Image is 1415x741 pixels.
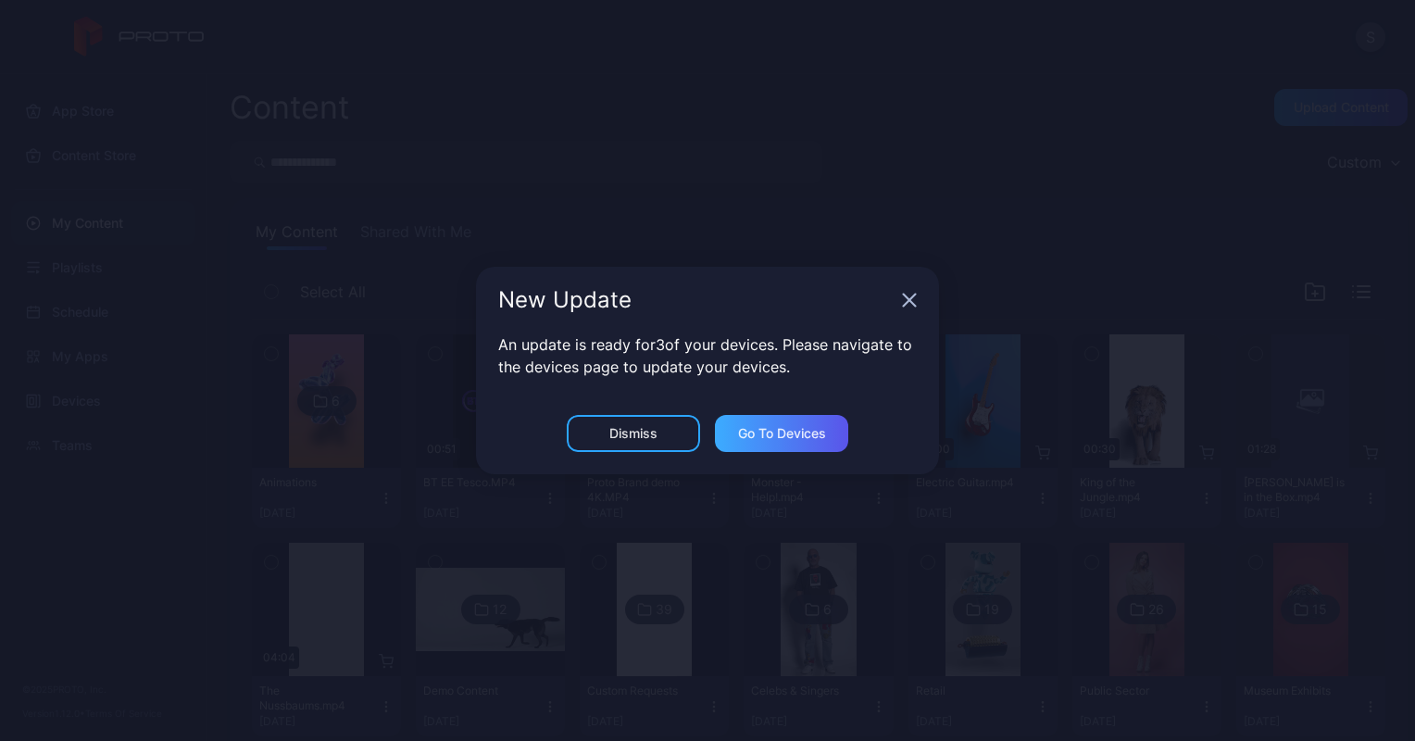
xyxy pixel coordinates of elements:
[738,426,826,441] div: Go to devices
[715,415,848,452] button: Go to devices
[567,415,700,452] button: Dismiss
[498,333,917,378] p: An update is ready for 3 of your devices. Please navigate to the devices page to update your devi...
[498,289,895,311] div: New Update
[609,426,657,441] div: Dismiss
